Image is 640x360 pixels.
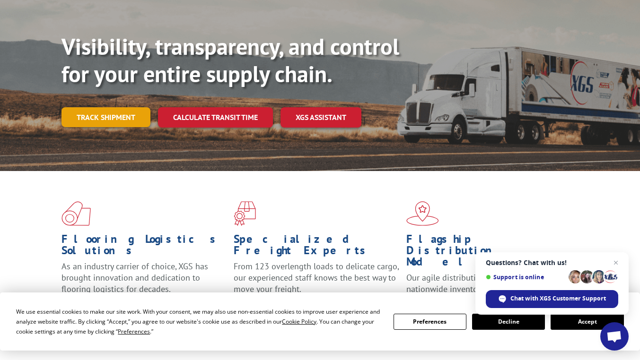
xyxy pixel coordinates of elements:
[61,201,91,226] img: xgs-icon-total-supply-chain-intelligence-red
[472,314,545,330] button: Decline
[234,201,256,226] img: xgs-icon-focused-on-flooring-red
[510,294,606,303] span: Chat with XGS Customer Support
[118,327,150,335] span: Preferences
[16,307,382,336] div: We use essential cookies to make our site work. With your consent, we may also use non-essential ...
[61,32,399,88] b: Visibility, transparency, and control for your entire supply chain.
[158,107,273,128] a: Calculate transit time
[486,290,618,308] span: Chat with XGS Customer Support
[406,201,439,226] img: xgs-icon-flagship-distribution-model-red
[406,272,554,306] span: Our agile distribution network gives you nationwide inventory management on demand.
[281,107,361,128] a: XGS ASSISTANT
[486,274,565,281] span: Support is online
[551,314,623,330] button: Accept
[394,314,466,330] button: Preferences
[61,107,150,127] a: Track shipment
[282,317,316,326] span: Cookie Policy
[61,261,208,294] span: As an industry carrier of choice, XGS has brought innovation and dedication to flooring logistics...
[61,233,227,261] h1: Flooring Logistics Solutions
[234,261,399,303] p: From 123 overlength loads to delicate cargo, our experienced staff knows the best way to move you...
[486,259,618,266] span: Questions? Chat with us!
[234,233,399,261] h1: Specialized Freight Experts
[600,322,629,351] a: Open chat
[406,233,571,272] h1: Flagship Distribution Model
